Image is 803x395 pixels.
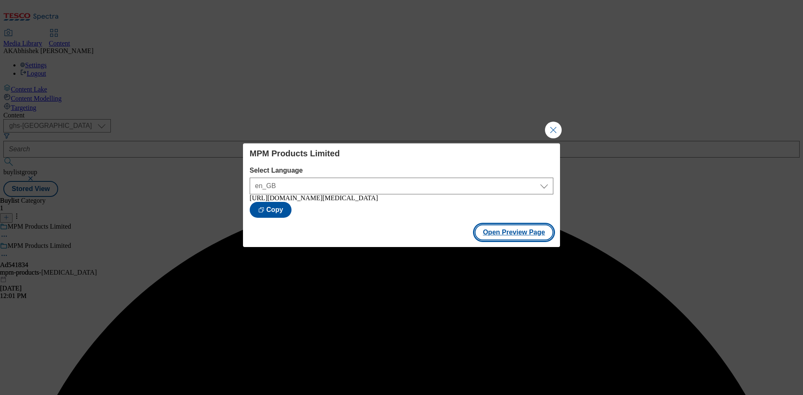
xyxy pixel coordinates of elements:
div: [URL][DOMAIN_NAME][MEDICAL_DATA] [250,194,553,202]
div: Modal [243,143,560,247]
button: Close Modal [545,122,562,138]
label: Select Language [250,167,553,174]
button: Open Preview Page [475,224,554,240]
h4: MPM Products Limited [250,148,553,158]
button: Copy [250,202,292,218]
